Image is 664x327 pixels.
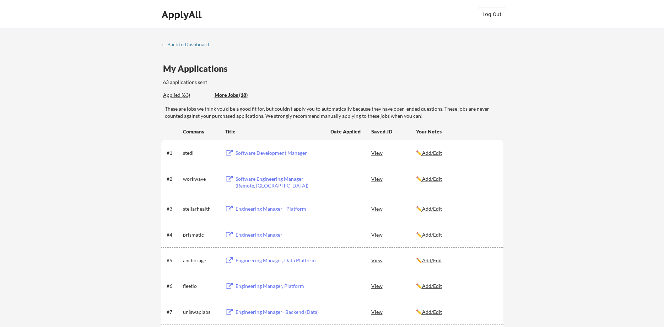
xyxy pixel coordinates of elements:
div: anchorage [183,257,218,264]
div: workwave [183,175,218,183]
div: ← Back to Dashboard [161,42,215,47]
div: Engineering Manager [236,231,324,238]
div: Software Development Manager [236,149,324,157]
div: fleetio [183,283,218,290]
div: #3 [167,205,180,212]
button: Log Out [478,7,506,21]
div: ✏️ [416,175,497,183]
div: ✏️ [416,231,497,238]
div: Applied (63) [163,91,209,99]
div: Engineering Manager, Data Platform [236,257,324,264]
div: My Applications [163,64,233,73]
div: Date Applied [330,128,362,135]
div: View [371,254,416,267]
a: ← Back to Dashboard [161,42,215,49]
div: #5 [167,257,180,264]
div: #4 [167,231,180,238]
div: stellarhealth [183,205,218,212]
div: Software Engineering Manager (Remote, [GEOGRAPHIC_DATA]) [236,175,324,189]
div: #6 [167,283,180,290]
div: View [371,279,416,292]
u: Add/Edit [422,206,442,212]
div: stedi [183,149,218,157]
div: These are job applications we think you'd be a good fit for, but couldn't apply you to automatica... [215,91,267,99]
div: Title [225,128,324,135]
div: View [371,172,416,185]
div: View [371,146,416,159]
div: View [371,228,416,241]
u: Add/Edit [422,232,442,238]
div: prismatic [183,231,218,238]
div: These are all the jobs you've been applied to so far. [163,91,209,99]
div: Engineering Manager, Platform [236,283,324,290]
div: ✏️ [416,149,497,157]
div: Saved JD [371,125,416,138]
div: #7 [167,308,180,316]
div: View [371,202,416,215]
u: Add/Edit [422,176,442,182]
div: More Jobs (18) [215,91,267,99]
div: Engineering Manager- Backend (Data) [236,308,324,316]
div: 63 applications sent [163,79,301,86]
div: Company [183,128,218,135]
div: These are jobs we think you'd be a good fit for, but couldn't apply you to automatically because ... [165,105,503,119]
div: ApplyAll [162,9,204,21]
u: Add/Edit [422,309,442,315]
div: #2 [167,175,180,183]
div: Your Notes [416,128,497,135]
div: ✏️ [416,205,497,212]
div: ✏️ [416,283,497,290]
div: View [371,305,416,318]
div: uniswaplabs [183,308,218,316]
div: ✏️ [416,257,497,264]
u: Add/Edit [422,150,442,156]
u: Add/Edit [422,283,442,289]
div: #1 [167,149,180,157]
div: Engineering Manager - Platform [236,205,324,212]
u: Add/Edit [422,257,442,263]
div: ✏️ [416,308,497,316]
